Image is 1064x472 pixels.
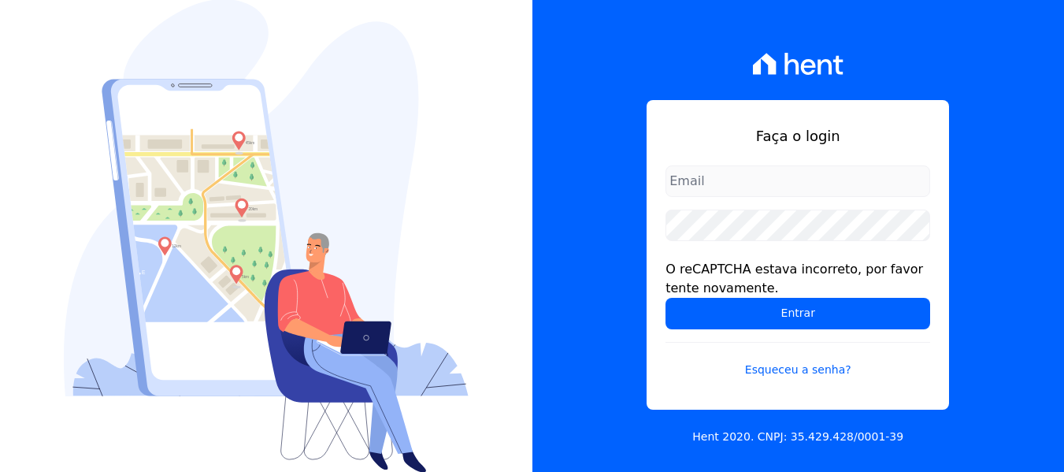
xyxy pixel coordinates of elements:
input: Entrar [665,298,930,329]
p: Hent 2020. CNPJ: 35.429.428/0001-39 [692,429,903,445]
input: Email [665,165,930,197]
h1: Faça o login [665,125,930,147]
div: O reCAPTCHA estava incorreto, por favor tente novamente. [665,260,930,298]
a: Esqueceu a senha? [665,342,930,378]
